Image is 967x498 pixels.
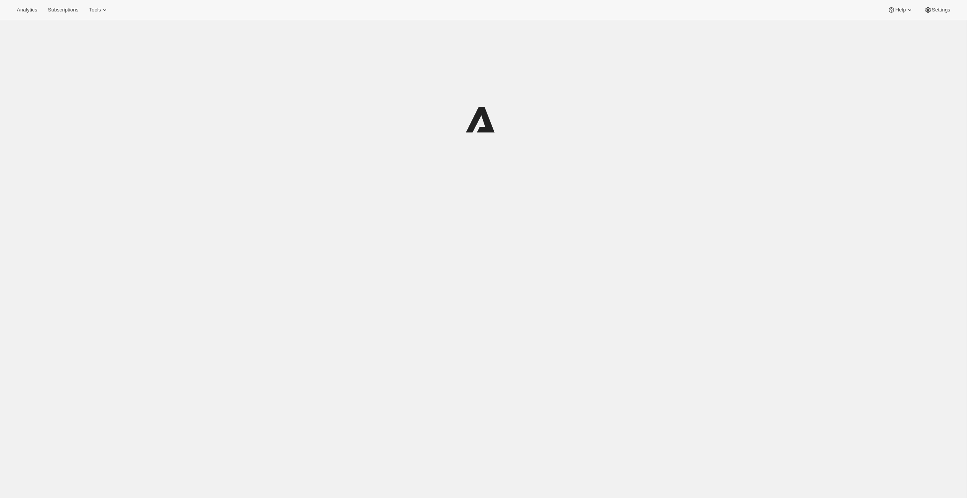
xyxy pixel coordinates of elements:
button: Settings [920,5,955,15]
button: Analytics [12,5,42,15]
span: Tools [89,7,101,13]
span: Subscriptions [48,7,78,13]
button: Tools [84,5,113,15]
span: Settings [932,7,950,13]
button: Help [883,5,918,15]
button: Subscriptions [43,5,83,15]
span: Help [895,7,906,13]
span: Analytics [17,7,37,13]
